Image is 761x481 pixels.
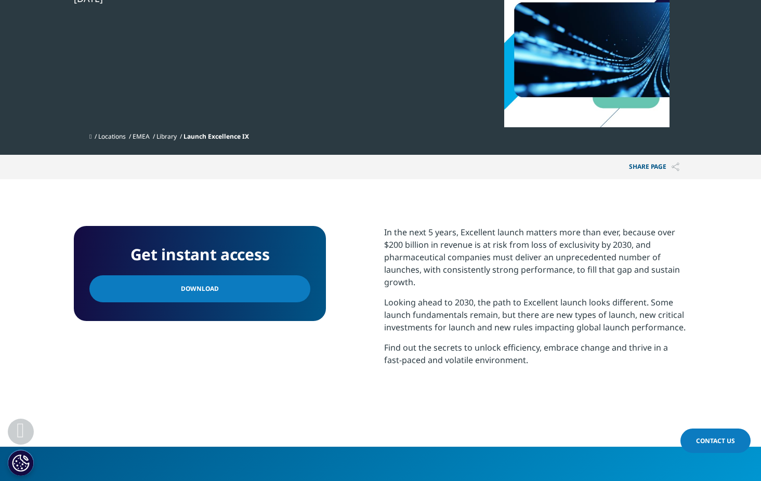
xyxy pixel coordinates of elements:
[680,429,751,453] a: Contact Us
[133,132,150,141] a: EMEA
[156,132,177,141] a: Library
[89,242,310,268] h4: Get instant access
[89,275,310,302] a: Download
[621,155,687,179] button: Share PAGEShare PAGE
[8,450,34,476] button: Cookies Settings
[621,155,687,179] p: Share PAGE
[384,226,687,296] p: In the next 5 years, Excellent launch matters more than ever, because over $200 billion in revenu...
[181,283,219,295] span: Download
[98,132,126,141] a: Locations
[183,132,249,141] span: Launch Excellence IX
[696,436,735,445] span: Contact Us
[672,163,679,171] img: Share PAGE
[384,296,687,341] p: Looking ahead to 2030, the path to Excellent launch looks different. Some launch fundamentals rem...
[384,341,687,374] p: Find out the secrets to unlock efficiency, embrace change and thrive in a fast-paced and volatile...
